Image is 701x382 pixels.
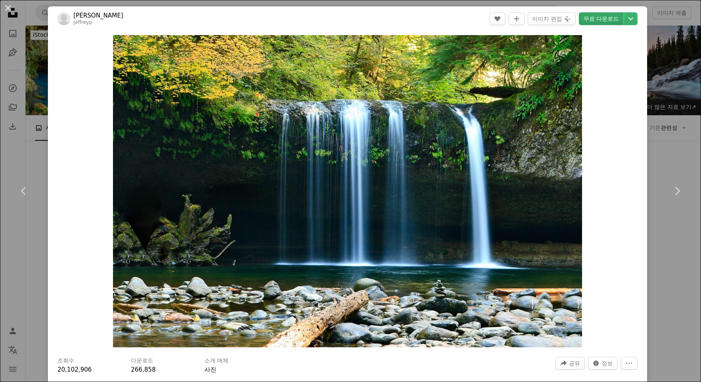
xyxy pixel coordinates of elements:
[602,357,613,369] span: 정보
[131,357,153,365] h3: 다운로드
[528,12,575,25] button: 이미지 편집
[579,12,624,25] a: 무료 다운로드
[113,35,582,347] img: 낮에 폭포가 있는 호수의 장시간 노출 사진
[509,12,525,25] button: 컬렉션에 추가
[57,366,92,373] span: 20,102,906
[204,366,216,373] a: 사진
[113,35,582,347] button: 이 이미지 확대
[73,12,123,20] a: [PERSON_NAME]
[57,357,74,365] h3: 조회수
[73,20,92,25] a: jeffreyp
[131,366,156,373] span: 266,858
[204,357,228,365] h3: 소개 매체
[621,357,638,370] button: 더 많은 작업
[569,357,580,369] span: 공유
[555,357,585,370] button: 이 이미지 공유
[57,12,70,25] img: Jeffrey Workman의 프로필로 이동
[624,12,638,25] button: 다운로드 크기 선택
[588,357,618,370] button: 이 이미지 관련 통계
[489,12,505,25] button: 좋아요
[653,153,701,229] a: 다음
